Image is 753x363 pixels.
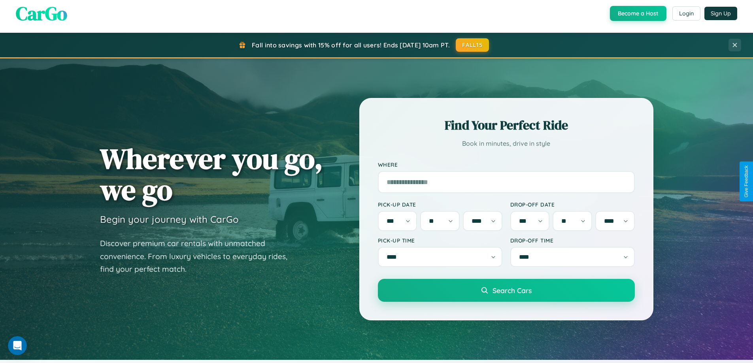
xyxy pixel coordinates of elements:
label: Drop-off Date [510,201,635,208]
span: Search Cars [493,286,532,295]
p: Book in minutes, drive in style [378,138,635,149]
span: CarGo [16,0,67,26]
label: Pick-up Date [378,201,502,208]
label: Drop-off Time [510,237,635,244]
iframe: Intercom live chat [8,336,27,355]
button: Login [672,6,700,21]
button: FALL15 [456,38,489,52]
h3: Begin your journey with CarGo [100,213,239,225]
button: Become a Host [610,6,666,21]
label: Pick-up Time [378,237,502,244]
h1: Wherever you go, we go [100,143,323,205]
label: Where [378,161,635,168]
div: Give Feedback [744,166,749,197]
button: Sign Up [704,7,737,20]
button: Search Cars [378,279,635,302]
span: Fall into savings with 15% off for all users! Ends [DATE] 10am PT. [252,41,450,49]
h2: Find Your Perfect Ride [378,117,635,134]
p: Discover premium car rentals with unmatched convenience. From luxury vehicles to everyday rides, ... [100,237,298,276]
